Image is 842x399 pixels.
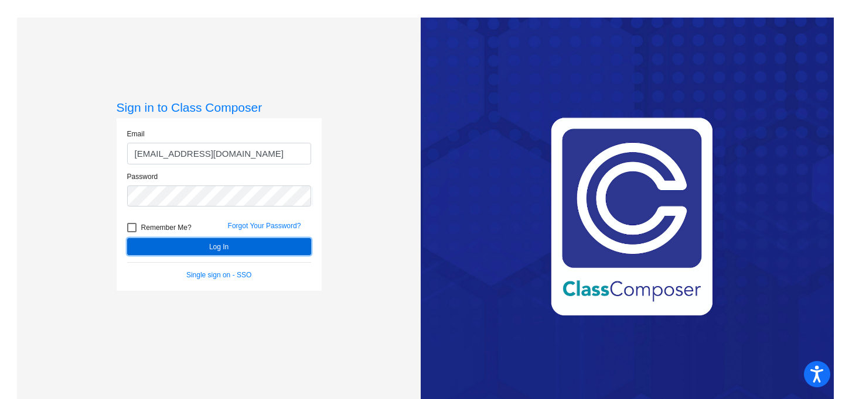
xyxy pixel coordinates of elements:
[127,238,311,255] button: Log In
[141,221,192,235] span: Remember Me?
[127,129,145,139] label: Email
[117,100,322,115] h3: Sign in to Class Composer
[127,171,158,182] label: Password
[186,271,251,279] a: Single sign on - SSO
[228,222,301,230] a: Forgot Your Password?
